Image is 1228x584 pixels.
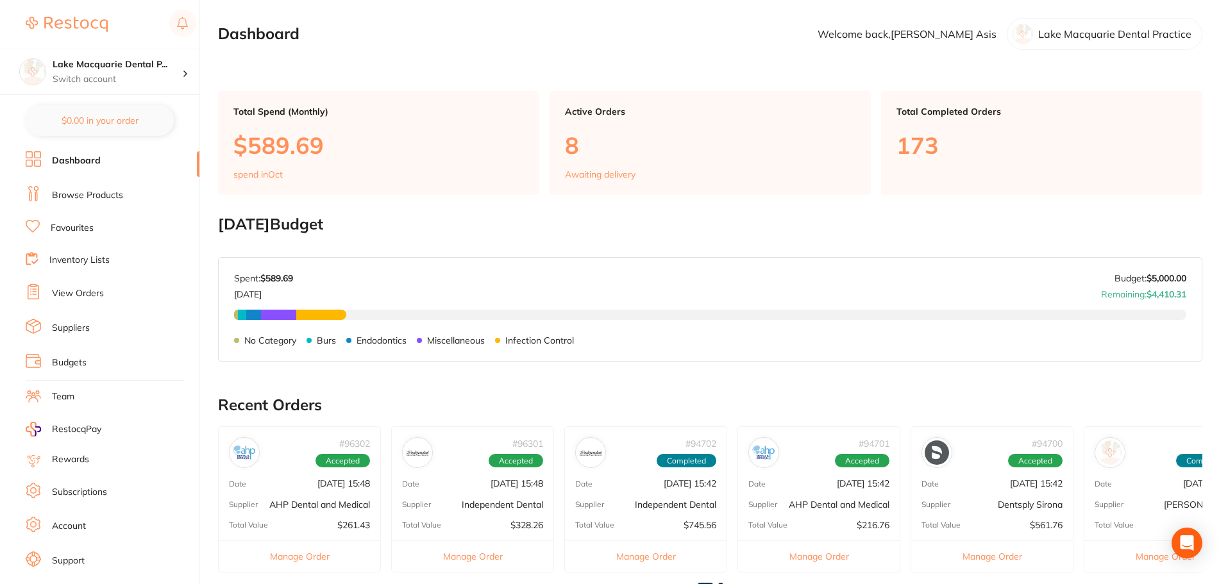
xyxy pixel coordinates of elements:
strong: $589.69 [260,272,293,284]
p: Date [229,480,246,488]
img: AHP Dental and Medical [232,440,257,465]
p: Supplier [402,500,431,509]
p: Date [748,480,766,488]
p: [DATE] 15:48 [317,478,370,488]
p: Supplier [1095,500,1123,509]
button: $0.00 in your order [26,105,174,136]
p: # 94700 [1032,438,1063,449]
strong: $5,000.00 [1147,272,1186,284]
p: $745.56 [684,520,716,530]
p: AHP Dental and Medical [789,499,889,510]
a: Rewards [52,453,89,466]
p: Date [921,480,939,488]
p: $328.26 [510,520,543,530]
p: Supplier [921,500,950,509]
img: Restocq Logo [26,17,108,32]
p: spend in Oct [233,169,283,179]
p: Total Spend (Monthly) [233,106,524,117]
p: Total Value [402,521,441,530]
p: 173 [896,132,1187,158]
span: Completed [657,454,716,468]
p: # 94702 [685,438,716,449]
p: Total Value [575,521,614,530]
img: AHP Dental and Medical [752,440,776,465]
a: Subscriptions [52,486,107,499]
a: Total Completed Orders173 [881,91,1202,195]
button: Manage Order [738,540,900,572]
a: View Orders [52,287,104,300]
button: Manage Order [911,540,1073,572]
a: Inventory Lists [49,254,110,267]
p: Dentsply Sirona [998,499,1063,510]
img: Henry Schein Halas [1098,440,1122,465]
img: Independent Dental [578,440,603,465]
p: $216.76 [857,520,889,530]
p: Total Value [921,521,961,530]
button: Manage Order [392,540,553,572]
img: Independent Dental [405,440,430,465]
p: $561.76 [1030,520,1063,530]
p: Independent Dental [635,499,716,510]
p: 8 [565,132,855,158]
button: Manage Order [565,540,727,572]
img: RestocqPay [26,422,41,437]
h4: Lake Macquarie Dental Practice [53,58,182,71]
p: Date [1095,480,1112,488]
p: Lake Macquarie Dental Practice [1038,28,1191,40]
p: Active Orders [565,106,855,117]
img: Dentsply Sirona [925,440,949,465]
p: # 96302 [339,438,370,449]
a: Favourites [51,222,94,235]
h2: Recent Orders [218,396,1202,414]
span: Accepted [489,454,543,468]
p: Welcome back, [PERSON_NAME] Asis [818,28,997,40]
span: RestocqPay [52,423,101,436]
a: Restocq Logo [26,10,108,39]
p: $589.69 [233,132,524,158]
p: Spent: [234,273,293,283]
p: Total Value [229,521,268,530]
h2: [DATE] Budget [218,215,1202,233]
a: Budgets [52,356,87,369]
a: Account [52,520,86,533]
a: Browse Products [52,189,123,202]
p: Date [402,480,419,488]
p: Budget: [1114,273,1186,283]
p: [DATE] 15:42 [1010,478,1063,488]
p: No Category [244,335,296,346]
a: RestocqPay [26,422,101,437]
p: Supplier [575,500,604,509]
img: Lake Macquarie Dental Practice [20,59,46,85]
p: Total Completed Orders [896,106,1187,117]
p: # 94701 [859,438,889,449]
a: Suppliers [52,322,90,335]
p: Supplier [748,500,777,509]
p: Supplier [229,500,258,509]
p: Remaining: [1101,284,1186,299]
p: Awaiting delivery [565,169,635,179]
p: Burs [317,335,336,346]
a: Active Orders8Awaiting delivery [550,91,871,195]
p: Infection Control [505,335,574,346]
p: Switch account [53,73,182,86]
p: [DATE] [234,284,293,299]
p: Independent Dental [462,499,543,510]
p: [DATE] 15:42 [837,478,889,488]
p: # 96301 [512,438,543,449]
button: Manage Order [219,540,380,572]
h2: Dashboard [218,25,299,43]
div: Open Intercom Messenger [1172,528,1202,558]
a: Dashboard [52,154,101,167]
p: Miscellaneous [427,335,485,346]
strong: $4,410.31 [1147,288,1186,300]
p: Total Value [1095,521,1134,530]
p: Date [575,480,593,488]
p: [DATE] 15:42 [664,478,716,488]
p: $261.43 [337,520,370,530]
p: Endodontics [357,335,407,346]
span: Accepted [835,454,889,468]
span: Accepted [1008,454,1063,468]
span: Accepted [315,454,370,468]
a: Total Spend (Monthly)$589.69spend inOct [218,91,539,195]
p: [DATE] 15:48 [491,478,543,488]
